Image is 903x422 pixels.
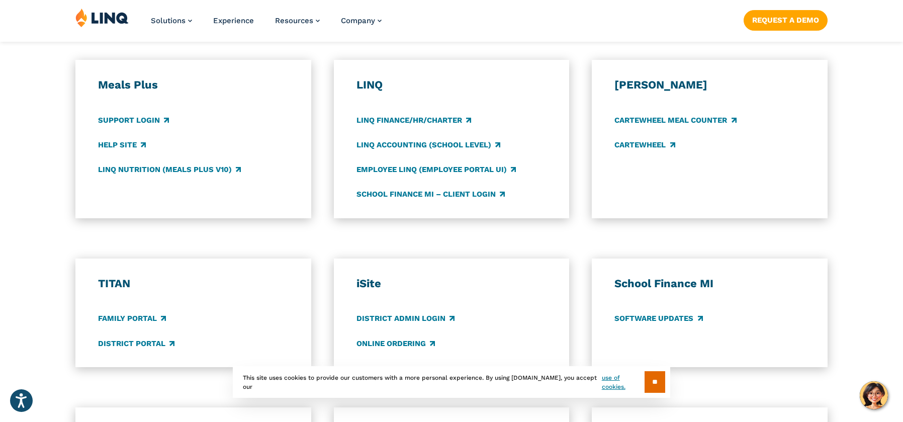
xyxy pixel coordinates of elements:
[744,8,828,30] nav: Button Navigation
[356,338,435,349] a: Online Ordering
[356,139,500,150] a: LINQ Accounting (school level)
[98,78,289,92] h3: Meals Plus
[614,313,702,324] a: Software Updates
[98,164,241,175] a: LINQ Nutrition (Meals Plus v10)
[275,16,313,25] span: Resources
[98,115,169,126] a: Support Login
[356,164,516,175] a: Employee LINQ (Employee Portal UI)
[614,277,805,291] h3: School Finance MI
[356,277,547,291] h3: iSite
[614,139,675,150] a: CARTEWHEEL
[75,8,129,27] img: LINQ | K‑12 Software
[860,381,888,409] button: Hello, have a question? Let’s chat.
[275,16,320,25] a: Resources
[233,366,670,398] div: This site uses cookies to provide our customers with a more personal experience. By using [DOMAIN...
[151,16,192,25] a: Solutions
[614,115,736,126] a: CARTEWHEEL Meal Counter
[341,16,382,25] a: Company
[356,313,455,324] a: District Admin Login
[151,8,382,41] nav: Primary Navigation
[151,16,186,25] span: Solutions
[614,78,805,92] h3: [PERSON_NAME]
[356,189,505,200] a: School Finance MI – Client Login
[98,139,146,150] a: Help Site
[98,338,174,349] a: District Portal
[98,313,166,324] a: Family Portal
[213,16,254,25] a: Experience
[356,115,471,126] a: LINQ Finance/HR/Charter
[356,78,547,92] h3: LINQ
[98,277,289,291] h3: TITAN
[602,373,645,391] a: use of cookies.
[341,16,375,25] span: Company
[744,10,828,30] a: Request a Demo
